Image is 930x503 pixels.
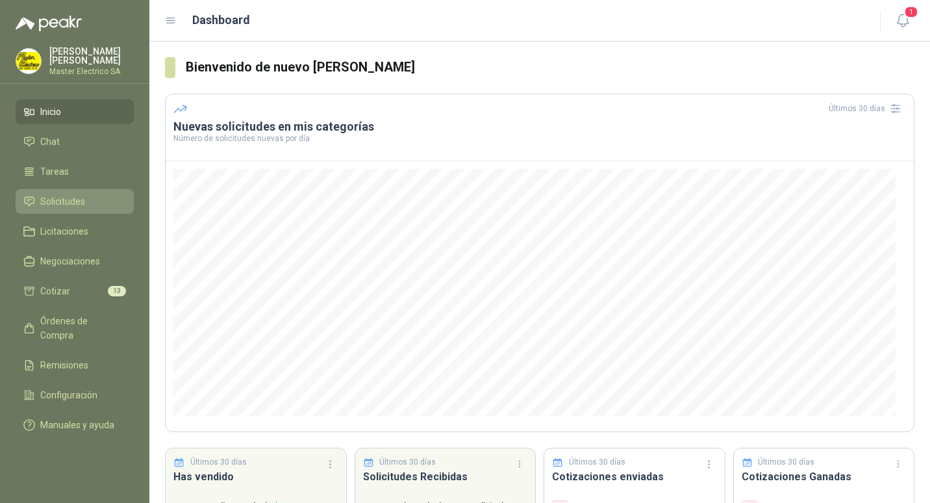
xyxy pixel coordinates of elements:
h3: Bienvenido de nuevo [PERSON_NAME] [186,57,914,77]
h3: Nuevas solicitudes en mis categorías [173,119,906,135]
span: Tareas [40,164,69,179]
a: Configuración [16,383,134,407]
p: Últimos 30 días [379,456,436,469]
p: Últimos 30 días [190,456,247,469]
p: Últimos 30 días [569,456,625,469]
span: Solicitudes [40,194,85,209]
a: Remisiones [16,353,134,378]
span: Órdenes de Compra [40,314,121,342]
span: Configuración [40,388,97,402]
p: Últimos 30 días [758,456,814,469]
h3: Has vendido [173,469,338,485]
a: Negociaciones [16,249,134,274]
span: Negociaciones [40,254,100,268]
h1: Dashboard [192,11,250,29]
span: 13 [108,286,126,296]
span: Chat [40,135,60,149]
span: 1 [904,6,918,18]
a: Órdenes de Compra [16,309,134,348]
h3: Solicitudes Recibidas [363,469,528,485]
a: Manuales y ayuda [16,413,134,437]
p: Número de solicitudes nuevas por día [173,135,906,142]
a: Solicitudes [16,189,134,214]
span: Inicio [40,105,61,119]
button: 1 [891,9,914,32]
h3: Cotizaciones enviadas [552,469,717,485]
h3: Cotizaciones Ganadas [742,469,907,485]
span: Licitaciones [40,224,88,239]
span: Manuales y ayuda [40,418,114,432]
div: Últimos 30 días [829,98,906,119]
a: Chat [16,129,134,154]
a: Cotizar13 [16,279,134,303]
a: Inicio [16,99,134,124]
span: Cotizar [40,284,70,298]
span: Remisiones [40,358,88,372]
a: Tareas [16,159,134,184]
p: Master Electrico SA [49,68,134,75]
a: Licitaciones [16,219,134,244]
img: Logo peakr [16,16,82,31]
p: [PERSON_NAME] [PERSON_NAME] [49,47,134,65]
img: Company Logo [16,49,41,73]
